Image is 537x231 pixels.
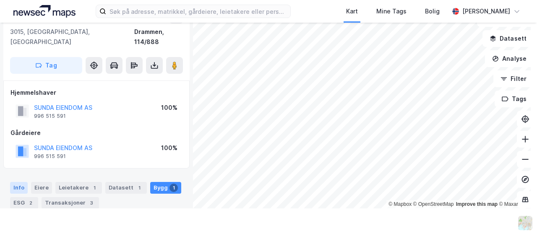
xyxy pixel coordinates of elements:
div: Datasett [105,182,147,194]
div: ESG [10,197,38,209]
div: 996 515 591 [34,113,66,119]
div: 1 [169,184,178,192]
div: Mine Tags [376,6,407,16]
div: Info [10,182,28,194]
img: logo.a4113a55bc3d86da70a041830d287a7e.svg [13,5,76,18]
div: Gårdeiere [10,128,182,138]
button: Analyse [485,50,534,67]
div: 100% [161,103,177,113]
iframe: Chat Widget [495,191,537,231]
div: 996 515 591 [34,153,66,160]
button: Tags [495,91,534,107]
button: Filter [493,70,534,87]
input: Søk på adresse, matrikkel, gårdeiere, leietakere eller personer [106,5,290,18]
div: 100% [161,143,177,153]
div: Bolig [425,6,440,16]
div: Hjemmelshaver [10,88,182,98]
div: Kontrollprogram for chat [495,191,537,231]
a: OpenStreetMap [413,201,454,207]
div: Transaksjoner [42,197,99,209]
button: Tag [10,57,82,74]
div: 3015, [GEOGRAPHIC_DATA], [GEOGRAPHIC_DATA] [10,27,134,47]
div: Leietakere [55,182,102,194]
a: Improve this map [456,201,498,207]
div: 3 [87,199,96,207]
div: 2 [26,199,35,207]
div: [PERSON_NAME] [462,6,510,16]
div: Kart [346,6,358,16]
button: Datasett [482,30,534,47]
div: Drammen, 114/888 [134,27,183,47]
div: Eiere [31,182,52,194]
a: Mapbox [388,201,412,207]
div: Bygg [150,182,181,194]
div: 1 [90,184,99,192]
div: 1 [135,184,143,192]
